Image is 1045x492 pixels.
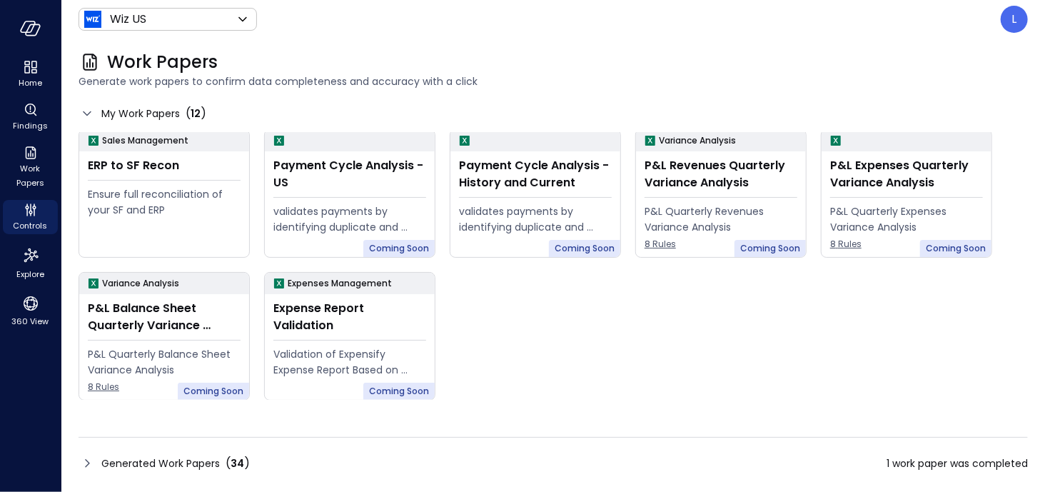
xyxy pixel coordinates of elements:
div: Payment Cycle Analysis - History and Current [459,157,612,191]
div: validates payments by identifying duplicate and erroneous entries. [459,204,612,235]
div: P&L Revenues Quarterly Variance Analysis [645,157,797,191]
span: 360 View [12,314,49,328]
span: 1 work paper was completed [887,456,1028,471]
span: Coming Soon [926,241,986,256]
p: Wiz US [110,11,146,28]
span: Generate work papers to confirm data completeness and accuracy with a click [79,74,1028,89]
div: P&L Quarterly Balance Sheet Variance Analysis [88,346,241,378]
span: Coming Soon [555,241,615,256]
span: My Work Papers [101,106,180,121]
span: 8 Rules [830,237,983,251]
div: 360 View [3,291,58,330]
div: P&L Expenses Quarterly Variance Analysis [830,157,983,191]
span: Coming Soon [183,384,243,398]
div: ( ) [226,455,250,472]
span: 8 Rules [645,237,797,251]
span: Work Papers [9,161,52,190]
div: Findings [3,100,58,134]
p: Variance Analysis [102,276,179,291]
span: Work Papers [107,51,218,74]
span: Explore [16,267,44,281]
div: Validation of Expensify Expense Report Based on policy [273,346,426,378]
img: Icon [84,11,101,28]
div: Expense Report Validation [273,300,426,334]
span: Home [19,76,42,90]
span: 34 [231,456,244,471]
span: 8 Rules [88,380,241,394]
div: Explore [3,243,58,283]
span: Findings [13,119,48,133]
div: Controls [3,200,58,234]
p: Expenses Management [288,276,392,291]
p: Variance Analysis [659,134,736,148]
div: Payment Cycle Analysis - US [273,157,426,191]
p: L [1012,11,1017,28]
div: ERP to SF Recon [88,157,241,174]
div: Leah Collins [1001,6,1028,33]
span: Coming Soon [369,384,429,398]
div: Home [3,57,58,91]
span: Controls [14,219,48,233]
div: validates payments by identifying duplicate and erroneous entries. [273,204,426,235]
span: Coming Soon [369,241,429,256]
span: Coming Soon [740,241,800,256]
div: ( ) [186,105,206,122]
div: P&L Balance Sheet Quarterly Variance Analysis [88,300,241,334]
div: Ensure full reconciliation of your SF and ERP [88,186,241,218]
div: P&L Quarterly Expenses Variance Analysis [830,204,983,235]
span: Generated Work Papers [101,456,220,471]
span: 12 [191,106,201,121]
p: Sales Management [102,134,188,148]
div: Work Papers [3,143,58,191]
div: P&L Quarterly Revenues Variance Analysis [645,204,797,235]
